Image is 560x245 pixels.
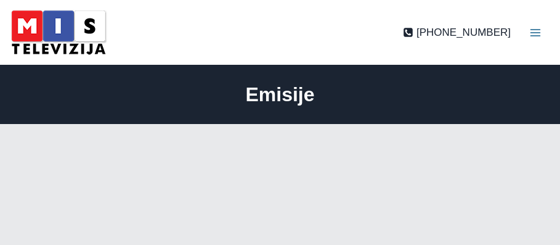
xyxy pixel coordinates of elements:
[517,14,554,51] button: Open menu
[416,24,511,41] span: [PHONE_NUMBER]
[6,6,111,59] img: MIS Television
[15,80,545,109] h1: Emisije
[403,24,511,41] a: [PHONE_NUMBER]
